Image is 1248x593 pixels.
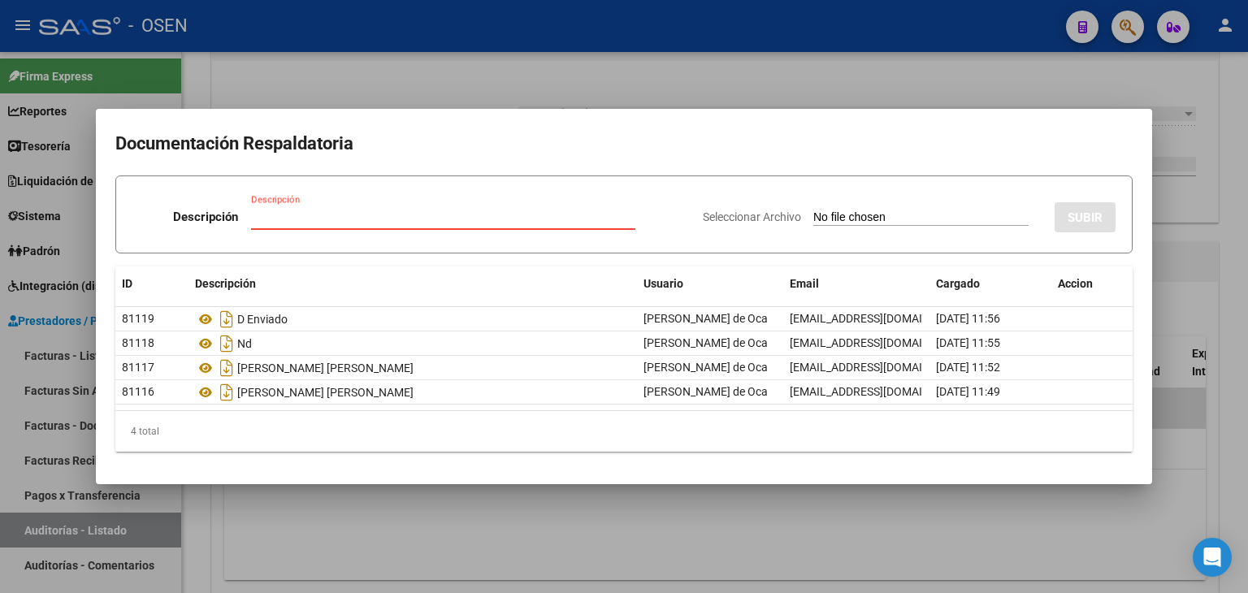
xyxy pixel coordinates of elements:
i: Descargar documento [216,306,237,332]
span: 81118 [122,336,154,349]
datatable-header-cell: Usuario [637,266,783,301]
datatable-header-cell: Cargado [929,266,1051,301]
div: Open Intercom Messenger [1193,538,1232,577]
span: [EMAIL_ADDRESS][DOMAIN_NAME] [790,385,970,398]
span: [DATE] 11:55 [936,336,1000,349]
div: [PERSON_NAME] [PERSON_NAME] [195,379,630,405]
span: SUBIR [1068,210,1103,225]
span: 81119 [122,312,154,325]
span: Usuario [643,277,683,290]
span: [PERSON_NAME] de Oca [643,336,768,349]
span: [PERSON_NAME] de Oca [643,361,768,374]
datatable-header-cell: Accion [1051,266,1133,301]
span: [EMAIL_ADDRESS][DOMAIN_NAME] [790,336,970,349]
span: Accion [1058,277,1093,290]
i: Descargar documento [216,355,237,381]
span: ID [122,277,132,290]
div: Nd [195,331,630,357]
div: [PERSON_NAME] [PERSON_NAME] [195,355,630,381]
div: 4 total [115,411,1133,452]
span: [EMAIL_ADDRESS][DOMAIN_NAME] [790,312,970,325]
span: [EMAIL_ADDRESS][DOMAIN_NAME] [790,361,970,374]
h2: Documentación Respaldatoria [115,128,1133,159]
span: Seleccionar Archivo [703,210,801,223]
button: SUBIR [1055,202,1116,232]
datatable-header-cell: Email [783,266,929,301]
span: [PERSON_NAME] de Oca [643,312,768,325]
span: 81116 [122,385,154,398]
span: 81117 [122,361,154,374]
datatable-header-cell: Descripción [188,266,637,301]
i: Descargar documento [216,379,237,405]
span: [DATE] 11:56 [936,312,1000,325]
datatable-header-cell: ID [115,266,188,301]
i: Descargar documento [216,331,237,357]
span: [DATE] 11:52 [936,361,1000,374]
span: Descripción [195,277,256,290]
p: Descripción [173,208,238,227]
span: [PERSON_NAME] de Oca [643,385,768,398]
span: Email [790,277,819,290]
div: D Enviado [195,306,630,332]
span: [DATE] 11:49 [936,385,1000,398]
span: Cargado [936,277,980,290]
